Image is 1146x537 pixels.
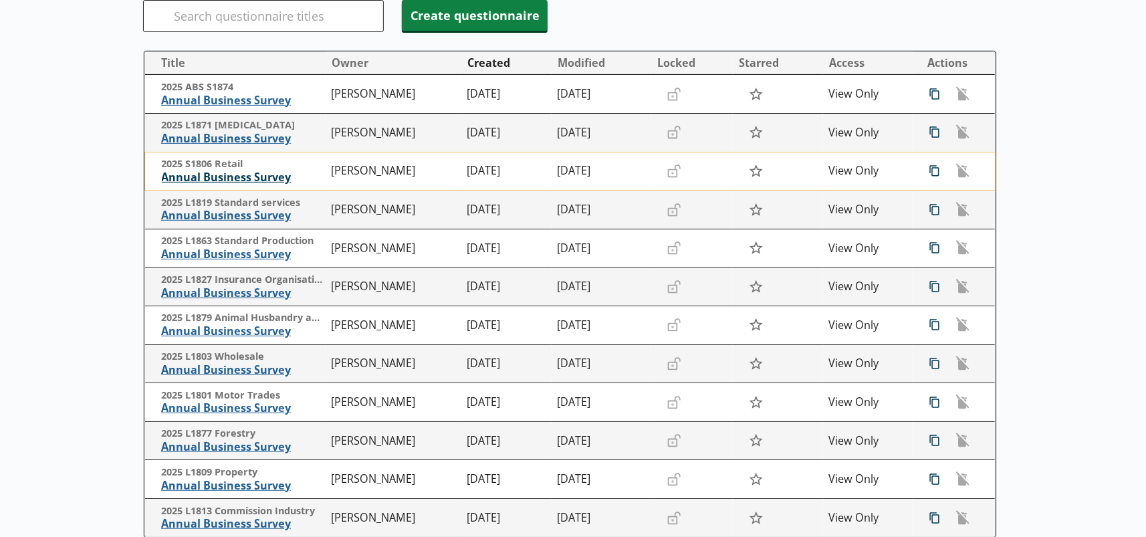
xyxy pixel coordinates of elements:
span: 2025 L1801 Motor Trades [161,389,325,402]
button: Owner [326,52,461,74]
td: [DATE] [552,229,651,267]
td: View Only [823,460,913,499]
td: [DATE] [461,344,552,383]
span: 2025 L1827 Insurance Organisations [161,274,325,286]
span: 2025 L1863 Standard Production [161,235,325,247]
td: View Only [823,421,913,460]
button: Star [742,428,771,453]
td: View Only [823,152,913,191]
td: [DATE] [461,421,552,460]
td: [DATE] [552,460,651,499]
td: View Only [823,75,913,114]
span: Annual Business Survey [161,132,325,146]
td: [PERSON_NAME] [326,460,461,499]
button: Star [742,158,771,184]
td: View Only [823,114,913,152]
span: Annual Business Survey [161,209,325,223]
td: [PERSON_NAME] [326,421,461,460]
span: 2025 L1809 Property [161,466,325,479]
td: [PERSON_NAME] [326,191,461,229]
button: Created [462,52,551,74]
span: 2025 L1803 Wholesale [161,350,325,363]
td: [PERSON_NAME] [326,75,461,114]
td: View Only [823,191,913,229]
td: View Only [823,306,913,345]
span: 2025 S1806 Retail [162,158,326,171]
td: View Only [823,229,913,267]
button: Star [742,120,771,145]
span: Annual Business Survey [161,324,325,338]
td: [DATE] [461,267,552,306]
span: Annual Business Survey [161,363,325,377]
td: [DATE] [552,306,651,345]
span: 2025 L1813 Commission Industry [161,505,325,518]
button: Star [742,235,771,261]
td: [DATE] [461,191,552,229]
td: [DATE] [552,383,651,422]
th: Actions [913,51,995,75]
td: [DATE] [552,114,651,152]
td: [DATE] [461,460,552,499]
td: [PERSON_NAME] [326,306,461,345]
button: Star [742,389,771,415]
td: [PERSON_NAME] [326,344,461,383]
button: Title [150,52,325,74]
td: [DATE] [461,114,552,152]
td: [DATE] [552,421,651,460]
button: Star [742,274,771,300]
td: [DATE] [552,344,651,383]
td: [PERSON_NAME] [326,152,461,191]
td: [DATE] [461,306,552,345]
span: Annual Business Survey [161,440,325,454]
span: Annual Business Survey [161,517,325,531]
button: Modified [552,52,651,74]
button: Star [742,82,771,107]
span: Annual Business Survey [161,479,325,493]
button: Access [824,52,913,74]
span: 2025 L1819 Standard services [161,197,325,209]
td: [PERSON_NAME] [326,229,461,267]
td: [DATE] [461,75,552,114]
span: Annual Business Survey [161,286,325,300]
span: Annual Business Survey [161,94,325,108]
button: Star [742,467,771,492]
button: Star [742,351,771,377]
td: [DATE] [552,75,651,114]
button: Star [742,312,771,338]
td: View Only [823,267,913,306]
td: [PERSON_NAME] [326,267,461,306]
td: [DATE] [552,191,651,229]
span: 2025 L1871 [MEDICAL_DATA] [161,119,325,132]
button: Locked [652,52,732,74]
button: Starred [733,52,822,74]
span: Annual Business Survey [162,171,326,185]
td: [PERSON_NAME] [326,114,461,152]
td: [DATE] [552,152,651,191]
span: 2025 L1877 Forestry [161,427,325,440]
span: Annual Business Survey [161,247,325,261]
td: View Only [823,383,913,422]
td: [DATE] [461,152,552,191]
button: Star [742,505,771,530]
span: Annual Business Survey [161,401,325,415]
td: [DATE] [461,383,552,422]
td: [DATE] [552,267,651,306]
button: Star [742,197,771,222]
span: 2025 L1879 Animal Husbandry and Hunting [161,312,325,324]
span: 2025 ABS S1874 [161,81,325,94]
td: [PERSON_NAME] [326,383,461,422]
td: [DATE] [461,229,552,267]
td: View Only [823,344,913,383]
